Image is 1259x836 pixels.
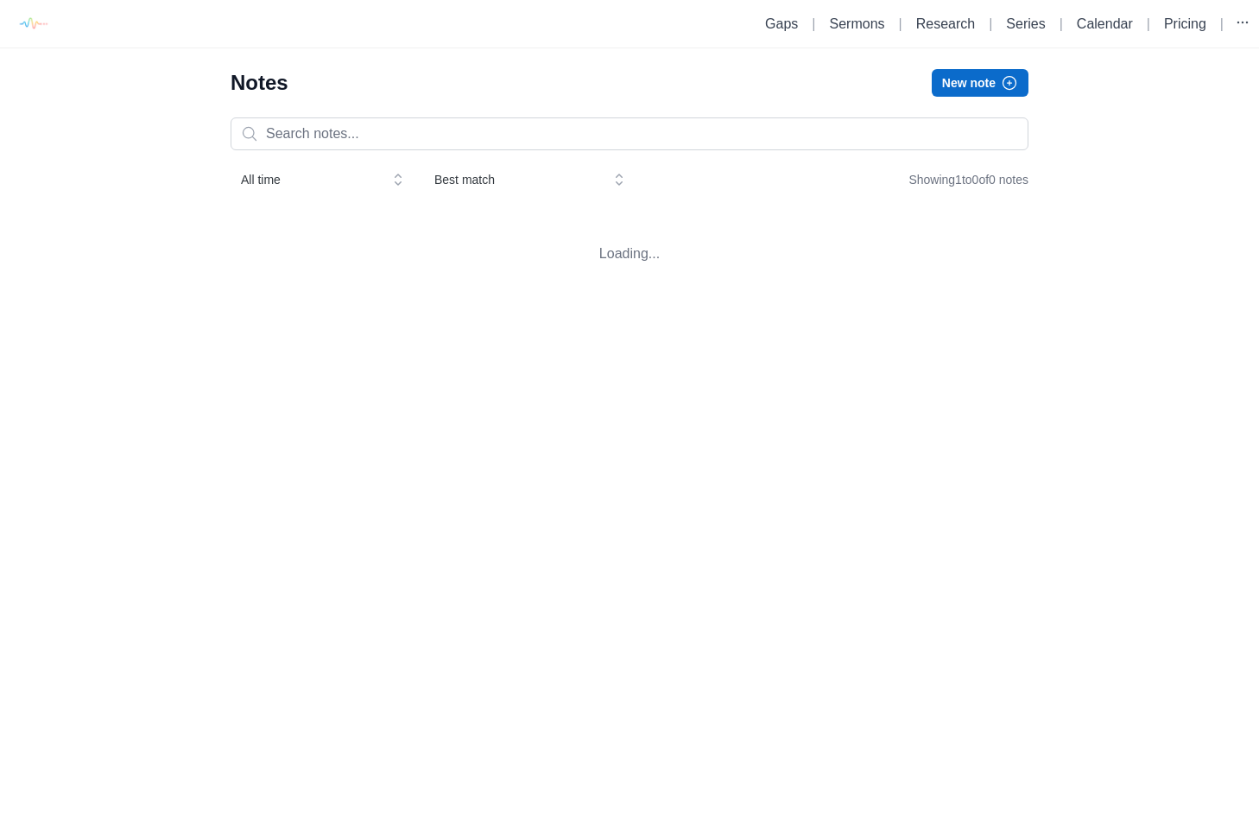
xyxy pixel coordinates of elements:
span: Best match [434,171,600,188]
h1: Notes [231,69,288,97]
li: | [1140,14,1157,35]
button: All time [231,164,414,195]
span: All time [241,171,379,188]
div: Showing 1 to 0 of 0 notes [908,164,1028,195]
button: New note [932,69,1028,97]
li: | [805,14,822,35]
button: Best match [424,164,635,195]
li: | [982,14,999,35]
a: Calendar [1077,16,1133,31]
a: Gaps [765,16,798,31]
img: logo [13,4,52,43]
input: Search notes... [231,117,1028,150]
iframe: Drift Widget Chat Controller [1173,750,1238,815]
a: Research [916,16,975,31]
a: Series [1006,16,1045,31]
li: | [1053,14,1070,35]
li: | [1213,14,1231,35]
li: | [892,14,909,35]
a: Sermons [830,16,885,31]
a: Pricing [1164,16,1206,31]
p: Loading... [231,216,1028,292]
